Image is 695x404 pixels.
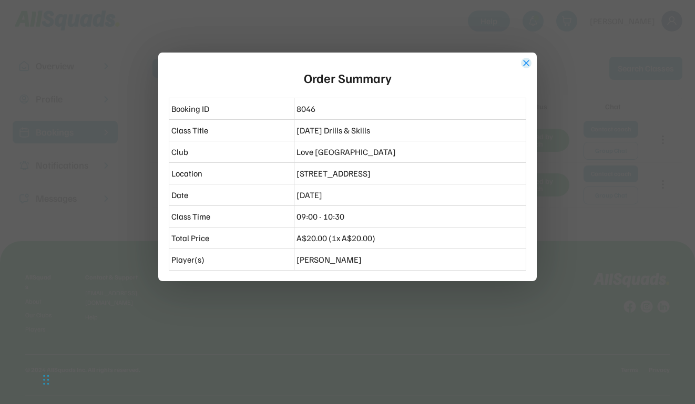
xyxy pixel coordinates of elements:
div: [PERSON_NAME] [297,253,524,266]
div: 8046 [297,102,524,115]
div: Location [171,167,292,180]
div: [STREET_ADDRESS] [297,167,524,180]
div: Booking ID [171,102,292,115]
button: close [521,58,532,68]
div: Order Summary [304,68,392,87]
div: Class Title [171,124,292,137]
div: [DATE] Drills & Skills [297,124,524,137]
div: Class Time [171,210,292,223]
div: Player(s) [171,253,292,266]
div: Date [171,189,292,201]
div: A$20.00 (1x A$20.00) [297,232,524,244]
div: [DATE] [297,189,524,201]
div: 09:00 - 10:30 [297,210,524,223]
div: Love [GEOGRAPHIC_DATA] [297,146,524,158]
div: Total Price [171,232,292,244]
div: Club [171,146,292,158]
